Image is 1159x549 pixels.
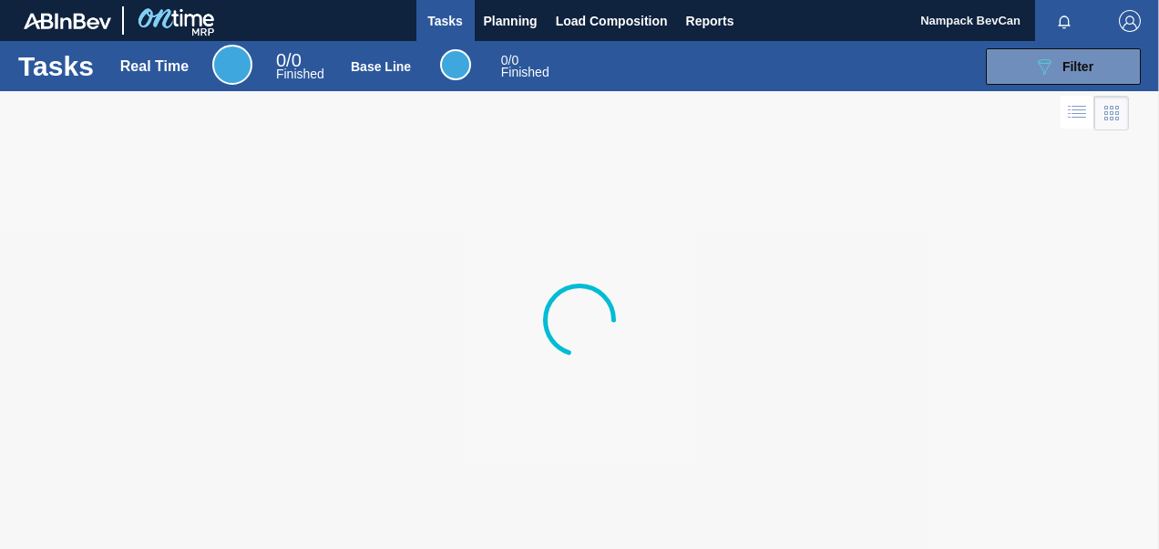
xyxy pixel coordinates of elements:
[440,49,471,80] div: Base Line
[986,48,1141,85] button: Filter
[18,56,94,77] h1: Tasks
[426,10,466,32] span: Tasks
[686,10,734,32] span: Reports
[484,10,538,32] span: Planning
[351,59,411,74] div: Base Line
[501,53,508,67] span: 0
[1062,59,1093,74] span: Filter
[276,50,286,70] span: 0
[276,53,324,80] div: Real Time
[501,53,518,67] span: / 0
[501,65,549,79] span: Finished
[501,55,549,78] div: Base Line
[120,58,189,75] div: Real Time
[1035,8,1093,34] button: Notifications
[24,13,111,29] img: TNhmsLtSVTkK8tSr43FrP2fwEKptu5GPRR3wAAAABJRU5ErkJggg==
[212,45,252,85] div: Real Time
[556,10,668,32] span: Load Composition
[276,50,302,70] span: / 0
[1119,10,1141,32] img: Logout
[276,67,324,81] span: Finished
